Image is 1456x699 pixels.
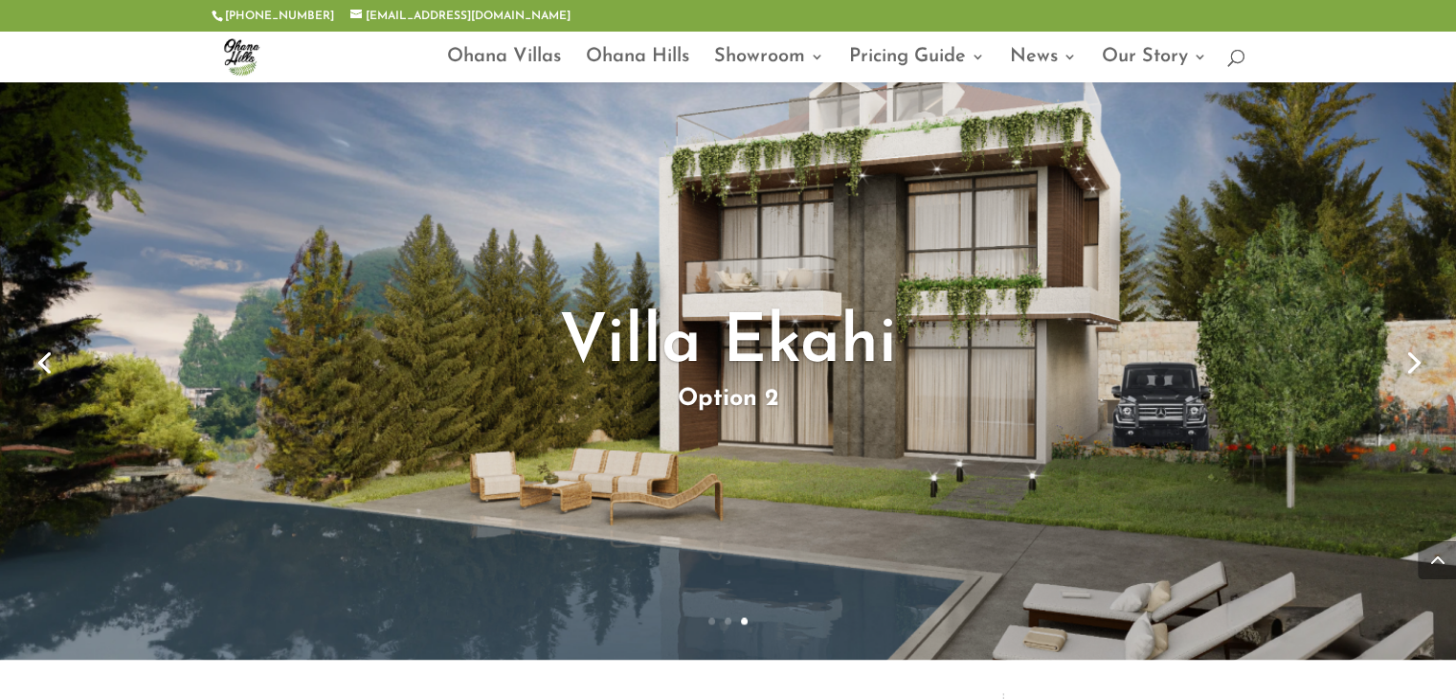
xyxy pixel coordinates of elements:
[741,618,748,624] a: 3
[225,11,334,22] a: [PHONE_NUMBER]
[849,50,985,82] a: Pricing Guide
[586,50,689,82] a: Ohana Hills
[215,31,267,82] img: ohana-hills
[190,388,1266,411] p: Option 2
[447,50,561,82] a: Ohana Villas
[1010,50,1077,82] a: News
[725,618,731,624] a: 2
[190,311,1266,388] h1: Villa Ekahi
[350,11,571,22] a: [EMAIL_ADDRESS][DOMAIN_NAME]
[714,50,824,82] a: Showroom
[1102,50,1207,82] a: Our Story
[708,618,715,624] a: 1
